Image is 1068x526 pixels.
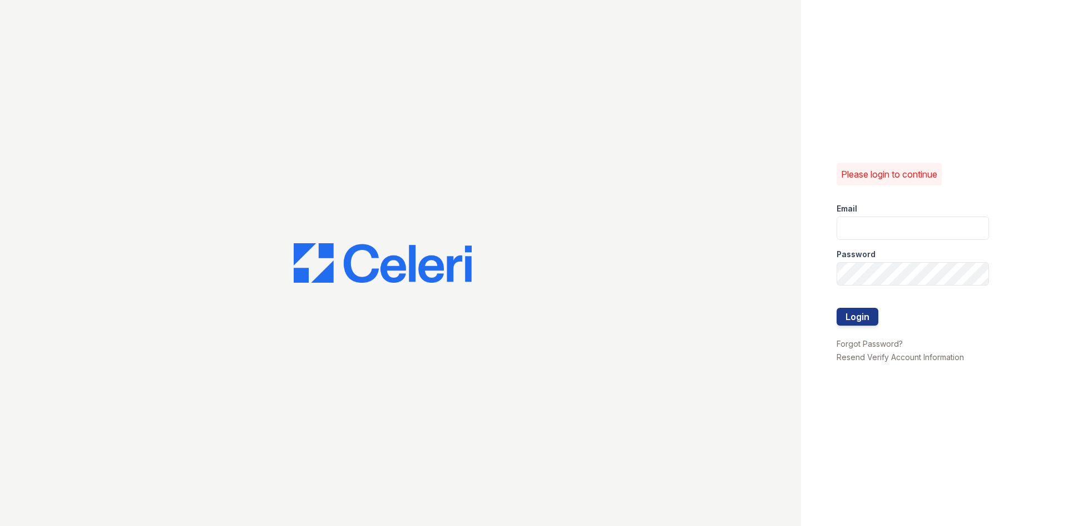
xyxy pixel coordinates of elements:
button: Login [837,308,878,326]
label: Password [837,249,876,260]
p: Please login to continue [841,168,937,181]
a: Resend Verify Account Information [837,352,964,362]
a: Forgot Password? [837,339,903,348]
img: CE_Logo_Blue-a8612792a0a2168367f1c8372b55b34899dd931a85d93a1a3d3e32e68fde9ad4.png [294,243,472,283]
label: Email [837,203,857,214]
